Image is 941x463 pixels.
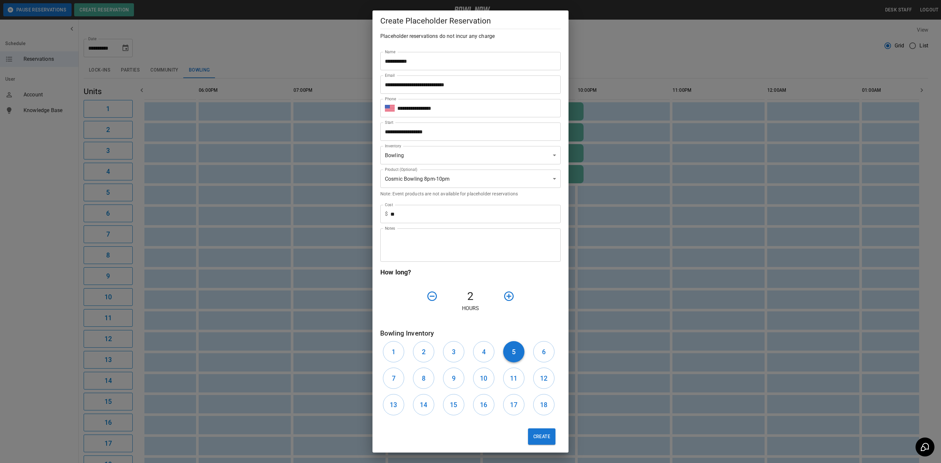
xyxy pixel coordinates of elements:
h6: 4 [482,347,486,357]
p: Hours [380,305,561,312]
button: 2 [413,341,434,362]
h6: Bowling Inventory [380,328,561,339]
h6: 10 [480,373,487,384]
input: Choose date, selected date is Sep 20, 2025 [380,123,556,141]
button: 13 [383,394,404,415]
button: 8 [413,368,434,389]
button: 17 [503,394,524,415]
button: Select country [385,103,395,113]
h6: 13 [390,400,397,410]
button: 4 [473,341,494,362]
h6: Placeholder reservations do not incur any charge [380,32,561,41]
button: 18 [533,394,554,415]
button: 3 [443,341,464,362]
h4: 2 [440,289,501,303]
button: 9 [443,368,464,389]
p: $ [385,210,388,218]
div: Bowling [380,146,561,164]
h6: 15 [450,400,457,410]
button: 5 [503,341,524,362]
button: 7 [383,368,404,389]
div: Cosmic Bowling 8pm-10pm [380,170,561,188]
button: 1 [383,341,404,362]
h6: 5 [512,347,516,357]
p: Note: Event products are not available for placeholder reservations [380,190,561,197]
button: 14 [413,394,434,415]
button: 16 [473,394,494,415]
h6: 16 [480,400,487,410]
h6: 14 [420,400,427,410]
h6: 3 [452,347,455,357]
button: 11 [503,368,524,389]
label: Start [385,120,393,125]
button: 10 [473,368,494,389]
button: 12 [533,368,554,389]
h6: 12 [540,373,547,384]
h6: 8 [422,373,425,384]
h6: 9 [452,373,455,384]
h6: 7 [392,373,395,384]
h6: 6 [542,347,546,357]
h5: Create Placeholder Reservation [380,16,561,26]
h6: 11 [510,373,517,384]
h6: 2 [422,347,425,357]
button: 15 [443,394,464,415]
h6: How long? [380,267,561,277]
button: Create [528,428,555,445]
button: 6 [533,341,554,362]
h6: 17 [510,400,517,410]
h6: 18 [540,400,547,410]
h6: 1 [392,347,395,357]
label: Phone [385,96,396,102]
